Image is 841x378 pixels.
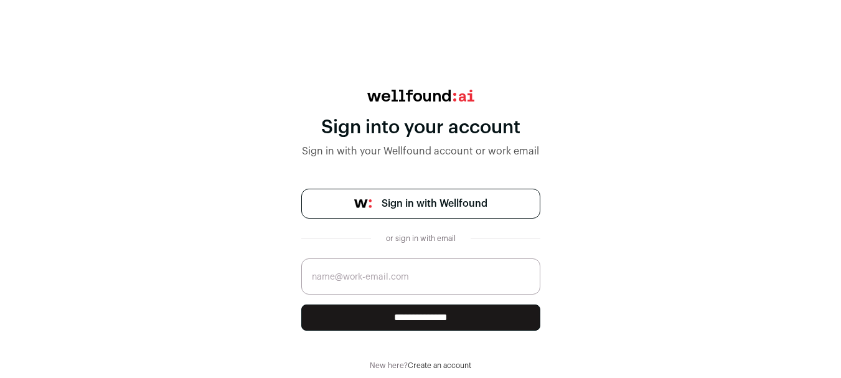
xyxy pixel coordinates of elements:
input: name@work-email.com [301,258,540,295]
div: Sign into your account [301,116,540,139]
div: New here? [301,361,540,371]
img: wellfound-symbol-flush-black-fb3c872781a75f747ccb3a119075da62bfe97bd399995f84a933054e44a575c4.png [354,199,372,208]
span: Sign in with Wellfound [382,196,487,211]
a: Create an account [408,362,471,369]
div: or sign in with email [381,234,461,243]
img: wellfound:ai [367,90,474,102]
div: Sign in with your Wellfound account or work email [301,144,540,159]
a: Sign in with Wellfound [301,189,540,219]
